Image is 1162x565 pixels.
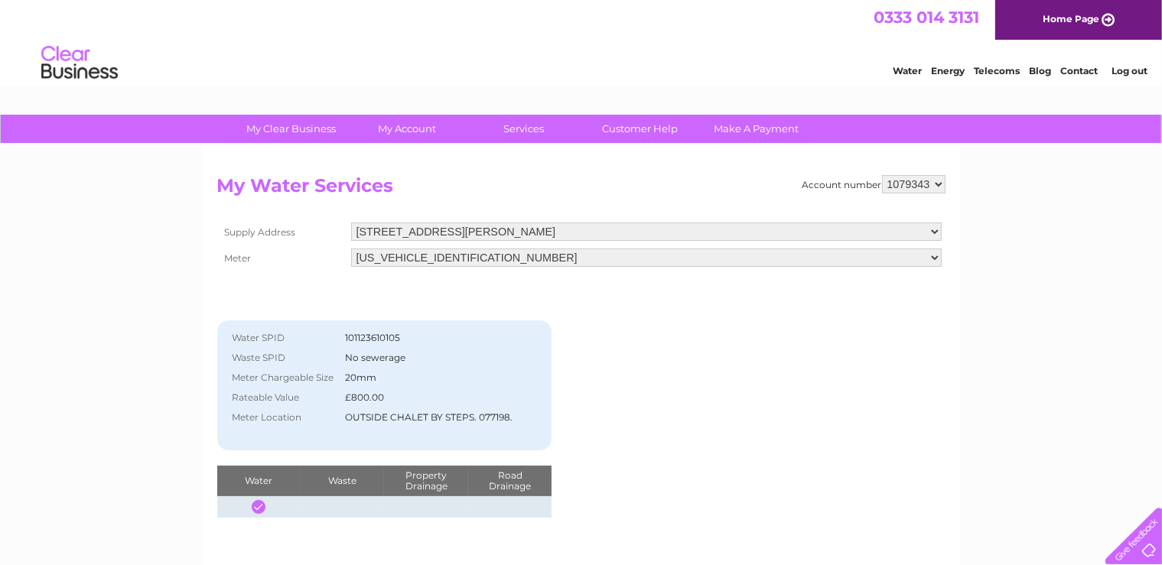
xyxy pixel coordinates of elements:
a: Make A Payment [693,115,819,143]
td: £800.00 [342,388,518,408]
th: Supply Address [217,219,347,245]
a: Services [461,115,587,143]
th: Road Drainage [468,466,552,496]
td: 20mm [342,368,518,388]
a: Blog [1029,65,1051,76]
a: 0333 014 3131 [874,8,979,27]
th: Waste SPID [225,348,342,368]
a: Log out [1112,65,1147,76]
th: Property Drainage [384,466,467,496]
th: Meter Location [225,408,342,427]
a: Water [893,65,922,76]
a: Energy [931,65,965,76]
img: logo.png [41,40,119,86]
a: Contact [1060,65,1098,76]
th: Rateable Value [225,388,342,408]
td: 101123610105 [342,328,518,348]
a: Customer Help [577,115,703,143]
h2: My Water Services [217,175,946,204]
th: Water [217,466,301,496]
a: My Clear Business [228,115,354,143]
th: Meter Chargeable Size [225,368,342,388]
th: Waste [301,466,384,496]
a: My Account [344,115,470,143]
td: OUTSIDE CHALET BY STEPS. 077198. [342,408,518,427]
th: Meter [217,245,347,271]
a: Telecoms [974,65,1020,76]
td: No sewerage [342,348,518,368]
div: Clear Business is a trading name of Verastar Limited (registered in [GEOGRAPHIC_DATA] No. 3667643... [220,8,943,74]
div: Account number [802,175,946,193]
th: Water SPID [225,328,342,348]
